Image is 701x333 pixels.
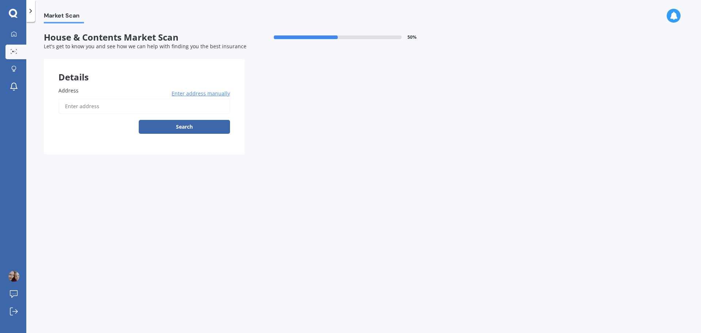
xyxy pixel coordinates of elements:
[58,99,230,114] input: Enter address
[8,271,19,282] img: ACg8ocJaPbD0qGHT1DoYWDOZrfU5ojsacDmd0lxPBksGAXNbPErxFOfX=s96-c
[44,12,84,22] span: Market Scan
[44,43,246,50] span: Let's get to know you and see how we can help with finding you the best insurance
[139,120,230,134] button: Search
[407,35,417,40] span: 50 %
[172,90,230,97] span: Enter address manually
[44,59,245,81] div: Details
[58,87,78,94] span: Address
[44,32,245,43] span: House & Contents Market Scan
